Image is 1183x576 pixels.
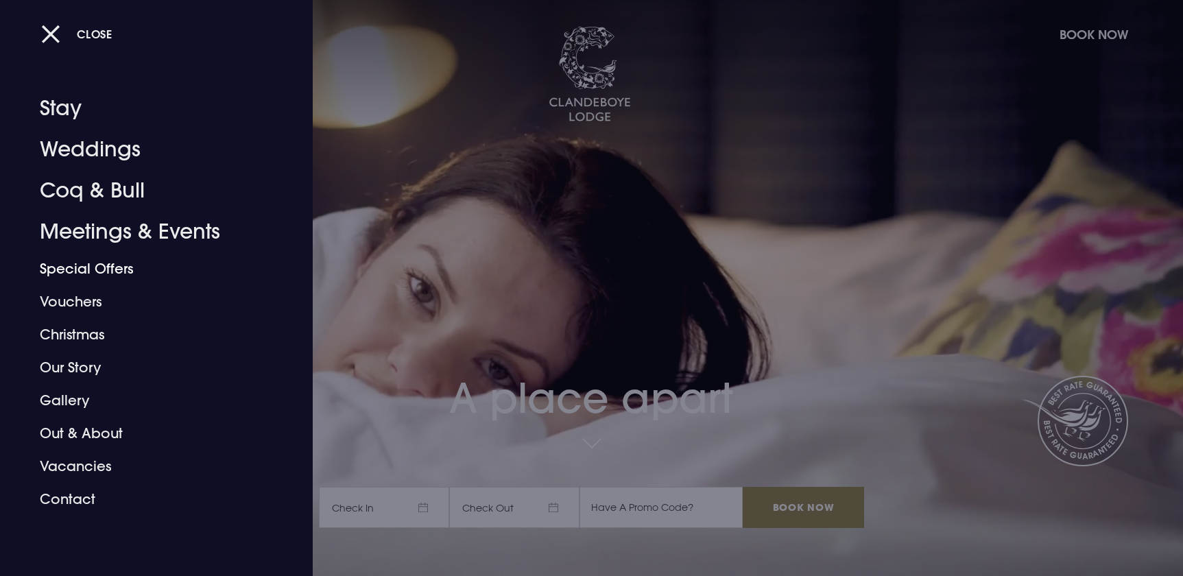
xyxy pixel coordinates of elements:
a: Coq & Bull [40,170,256,211]
a: Meetings & Events [40,211,256,252]
a: Vouchers [40,285,256,318]
a: Vacancies [40,450,256,483]
a: Out & About [40,417,256,450]
a: Stay [40,88,256,129]
button: Close [41,20,112,48]
a: Gallery [40,384,256,417]
a: Our Story [40,351,256,384]
a: Christmas [40,318,256,351]
a: Special Offers [40,252,256,285]
span: Close [77,27,112,41]
a: Weddings [40,129,256,170]
a: Contact [40,483,256,516]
